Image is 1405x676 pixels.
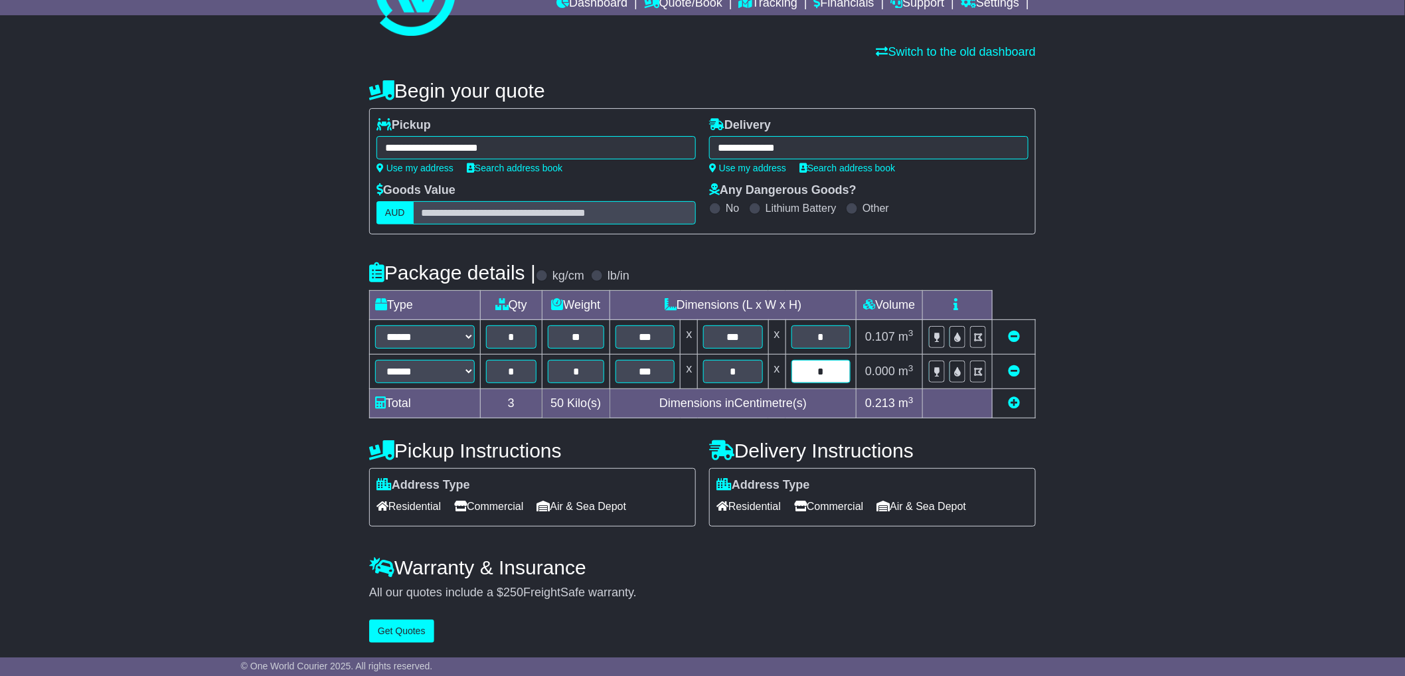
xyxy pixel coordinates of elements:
[467,163,562,173] a: Search address book
[726,202,739,214] label: No
[877,496,967,517] span: Air & Sea Depot
[376,163,454,173] a: Use my address
[369,620,434,643] button: Get Quotes
[550,396,564,410] span: 50
[370,291,481,320] td: Type
[376,201,414,224] label: AUD
[865,396,895,410] span: 0.213
[542,291,610,320] td: Weight
[376,183,455,198] label: Goods Value
[908,328,914,338] sup: 3
[369,440,696,462] h4: Pickup Instructions
[709,163,786,173] a: Use my address
[481,291,542,320] td: Qty
[369,80,1036,102] h4: Begin your quote
[865,365,895,378] span: 0.000
[865,330,895,343] span: 0.107
[481,389,542,418] td: 3
[1008,330,1020,343] a: Remove this item
[794,496,863,517] span: Commercial
[610,291,857,320] td: Dimensions (L x W x H)
[898,330,914,343] span: m
[376,118,431,133] label: Pickup
[716,478,810,493] label: Address Type
[376,496,441,517] span: Residential
[681,320,698,355] td: x
[369,556,1036,578] h4: Warranty & Insurance
[766,202,837,214] label: Lithium Battery
[709,183,857,198] label: Any Dangerous Goods?
[542,389,610,418] td: Kilo(s)
[908,395,914,405] sup: 3
[369,262,536,284] h4: Package details |
[768,320,785,355] td: x
[376,478,470,493] label: Address Type
[768,355,785,389] td: x
[856,291,922,320] td: Volume
[537,496,627,517] span: Air & Sea Depot
[610,389,857,418] td: Dimensions in Centimetre(s)
[709,440,1036,462] h4: Delivery Instructions
[716,496,781,517] span: Residential
[876,45,1036,58] a: Switch to the old dashboard
[369,586,1036,600] div: All our quotes include a $ FreightSafe warranty.
[241,661,433,671] span: © One World Courier 2025. All rights reserved.
[1008,396,1020,410] a: Add new item
[898,396,914,410] span: m
[898,365,914,378] span: m
[370,389,481,418] td: Total
[552,269,584,284] label: kg/cm
[1008,365,1020,378] a: Remove this item
[799,163,895,173] a: Search address book
[503,586,523,599] span: 250
[681,355,698,389] td: x
[608,269,629,284] label: lb/in
[454,496,523,517] span: Commercial
[908,363,914,373] sup: 3
[709,118,771,133] label: Delivery
[863,202,889,214] label: Other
